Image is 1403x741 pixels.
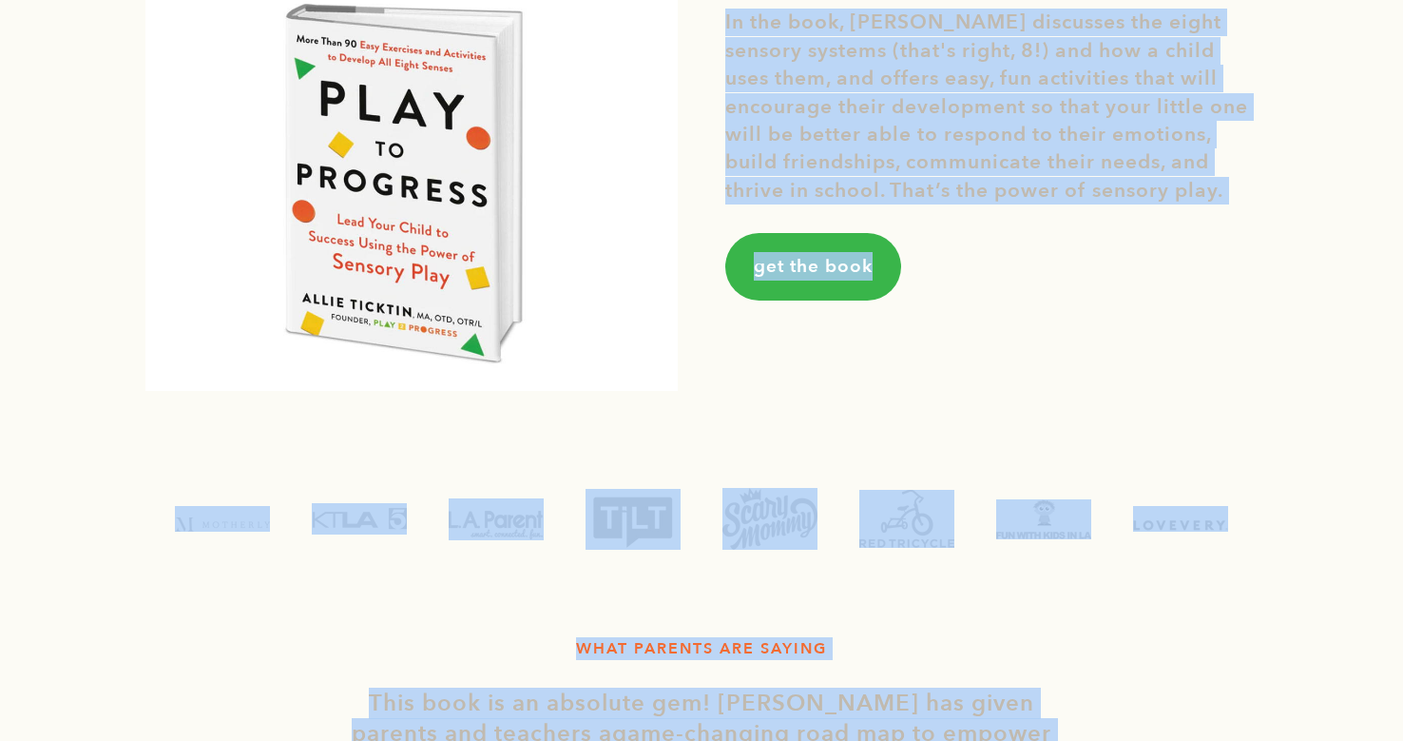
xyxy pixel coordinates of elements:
span: get the book [754,254,873,279]
a: get the book [725,233,901,300]
img: KTLA 5 logo [312,503,407,535]
img: Fun With Kids in LA logo [996,499,1091,539]
p: In the book, [PERSON_NAME] discusses the eight sensory systems (that's right, 8!) and how a child... [725,9,1258,205]
img: LA Parent logo [449,498,544,540]
img: Scary Mommy logo [722,488,817,550]
img: Red Tricycle logo [859,490,954,548]
h1: WHAT PARENTS ARE SAYING [145,637,1258,660]
img: Motherly logo [175,517,270,532]
a: episode 166: occupational therapist allie ticktin discusses the power of play - tilt parenting [586,527,681,547]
